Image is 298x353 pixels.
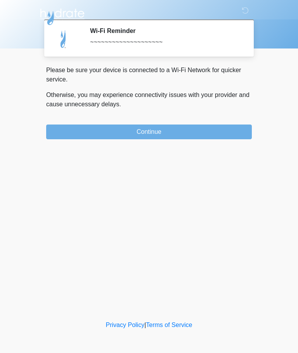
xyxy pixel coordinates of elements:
img: Hydrate IV Bar - Arcadia Logo [38,6,86,26]
p: Please be sure your device is connected to a Wi-Fi Network for quicker service. [46,66,252,84]
a: | [144,322,146,328]
p: Otherwise, you may experience connectivity issues with your provider and cause unnecessary delays [46,90,252,109]
span: . [120,101,121,107]
a: Privacy Policy [106,322,145,328]
a: Terms of Service [146,322,192,328]
div: ~~~~~~~~~~~~~~~~~~~~ [90,38,240,47]
img: Agent Avatar [52,27,75,50]
button: Continue [46,125,252,139]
